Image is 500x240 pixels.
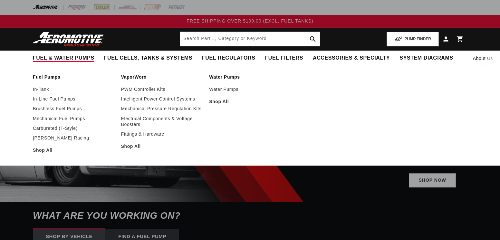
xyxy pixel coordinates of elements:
a: Water Pumps [209,74,291,80]
h2: SHOP BEST SELLING FUEL DELIVERY [180,86,456,167]
button: search button [306,32,320,46]
span: FREE SHIPPING OVER $109.00 (EXCL. FUEL TANKS) [187,18,313,24]
span: Fuel Regulators [202,55,255,62]
a: VaporWorx [121,74,203,80]
span: Accessories & Specialty [313,55,390,62]
summary: Fuel & Water Pumps [28,51,99,66]
a: Brushless Fuel Pumps [33,106,115,111]
span: Fuel Filters [265,55,303,62]
span: Fuel Cells, Tanks & Systems [104,55,192,62]
a: Electrical Components & Voltage Boosters [121,116,203,127]
a: Shop All [209,99,291,104]
a: About Us [468,51,498,66]
button: PUMP FINDER [387,32,439,46]
a: Mechanical Pressure Regulation Kits [121,106,203,111]
a: Carbureted (T-Style) [33,125,115,131]
span: About Us [473,56,493,61]
a: In-Tank [33,86,115,92]
a: [PERSON_NAME] Racing [33,135,115,141]
a: Shop All [33,147,115,153]
summary: Fuel Filters [260,51,308,66]
a: PWM Controller Kits [121,86,203,92]
summary: System Diagrams [395,51,458,66]
a: Fuel Pumps [33,74,115,80]
a: Shop Now [409,173,456,188]
a: In-Line Fuel Pumps [33,96,115,102]
a: Shop All [121,143,203,149]
a: Water Pumps [209,86,291,92]
img: Aeromotive [31,32,111,47]
a: Mechanical Fuel Pumps [33,116,115,121]
span: Fuel & Water Pumps [33,55,94,62]
input: Search by Part Number, Category or Keyword [180,32,320,46]
h6: What are you working on? [17,202,483,229]
a: Fittings & Hardware [121,131,203,137]
summary: Accessories & Specialty [308,51,395,66]
summary: Fuel Cells, Tanks & Systems [99,51,197,66]
a: Intelligent Power Control Systems [121,96,203,102]
span: System Diagrams [399,55,453,62]
summary: Fuel Regulators [197,51,260,66]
